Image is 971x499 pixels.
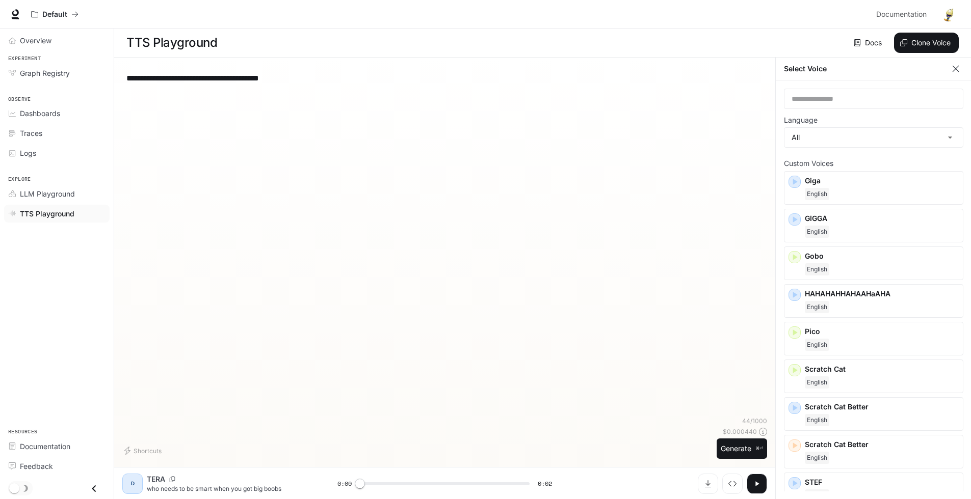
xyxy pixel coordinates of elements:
[717,438,767,459] button: Generate⌘⏎
[784,117,818,124] p: Language
[805,326,959,337] p: Pico
[20,208,74,219] span: TTS Playground
[805,339,829,351] span: English
[4,144,110,162] a: Logs
[805,301,829,313] span: English
[894,33,959,53] button: Clone Voice
[4,457,110,475] a: Feedback
[20,128,42,138] span: Traces
[4,185,110,203] a: LLM Playground
[805,414,829,426] span: English
[755,446,763,452] p: ⌘⏎
[784,160,963,167] p: Custom Voices
[20,188,75,199] span: LLM Playground
[4,32,110,49] a: Overview
[27,4,83,24] button: All workspaces
[4,437,110,455] a: Documentation
[20,148,36,158] span: Logs
[337,479,352,489] span: 0:00
[805,452,829,464] span: English
[4,205,110,223] a: TTS Playground
[20,108,60,119] span: Dashboards
[126,33,217,53] h1: TTS Playground
[805,289,959,299] p: HAHAHAHHAHAAHaAHA
[698,474,718,494] button: Download audio
[784,128,963,147] div: All
[805,439,959,450] p: Scratch Cat Better
[805,376,829,389] span: English
[4,64,110,82] a: Graph Registry
[122,442,166,459] button: Shortcuts
[742,417,767,425] p: 44 / 1000
[938,4,959,24] button: User avatar
[723,427,757,436] p: $ 0.000440
[124,476,141,492] div: D
[722,474,743,494] button: Inspect
[9,482,19,493] span: Dark mode toggle
[805,176,959,186] p: Giga
[147,474,165,484] p: TERA
[805,251,959,261] p: Gobo
[876,8,927,21] span: Documentation
[20,68,70,78] span: Graph Registry
[805,402,959,412] p: Scratch Cat Better
[805,188,829,200] span: English
[4,104,110,122] a: Dashboards
[147,484,313,493] p: who needs to be smart when you got big boobs
[165,476,179,482] button: Copy Voice ID
[872,4,934,24] a: Documentation
[20,461,53,472] span: Feedback
[20,35,51,46] span: Overview
[805,213,959,224] p: GIGGA
[83,478,106,499] button: Close drawer
[805,477,959,487] p: STEF
[852,33,886,53] a: Docs
[941,7,956,21] img: User avatar
[538,479,552,489] span: 0:02
[42,10,67,19] p: Default
[4,124,110,142] a: Traces
[805,263,829,275] span: English
[805,226,829,238] span: English
[20,441,70,452] span: Documentation
[805,364,959,374] p: Scratch Cat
